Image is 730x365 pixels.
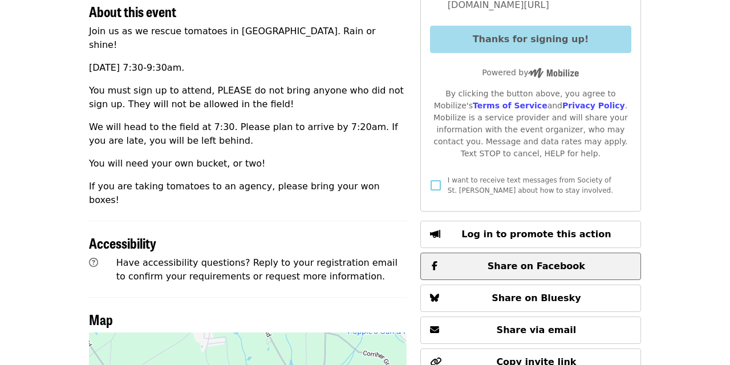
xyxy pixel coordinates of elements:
[420,253,641,280] button: Share on Facebook
[89,61,407,75] p: [DATE] 7:30-9:30am.
[420,317,641,344] button: Share via email
[89,233,156,253] span: Accessibility
[562,101,625,110] a: Privacy Policy
[492,293,581,303] span: Share on Bluesky
[89,1,176,21] span: About this event
[473,101,547,110] a: Terms of Service
[89,157,407,171] p: You will need your own bucket, or two!
[89,84,407,111] p: You must sign up to attend, PLEASE do not bring anyone who did not sign up. They will not be allo...
[448,176,613,194] span: I want to receive text messages from Society of St. [PERSON_NAME] about how to stay involved.
[420,221,641,248] button: Log in to promote this action
[89,25,407,52] p: Join us as we rescue tomatoes in [GEOGRAPHIC_DATA]. Rain or shine!
[461,229,611,240] span: Log in to promote this action
[89,257,98,268] i: question-circle icon
[430,26,631,53] button: Thanks for signing up!
[488,261,585,271] span: Share on Facebook
[89,120,407,148] p: We will head to the field at 7:30. Please plan to arrive by 7:20am. If you are late, you will be ...
[430,88,631,160] div: By clicking the button above, you agree to Mobilize's and . Mobilize is a service provider and wi...
[528,68,579,78] img: Powered by Mobilize
[482,68,579,77] span: Powered by
[497,325,577,335] span: Share via email
[420,285,641,312] button: Share on Bluesky
[89,309,113,329] span: Map
[116,257,398,282] span: Have accessibility questions? Reply to your registration email to confirm your requirements or re...
[89,180,407,207] p: If you are taking tomatoes to an agency, please bring your won boxes!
